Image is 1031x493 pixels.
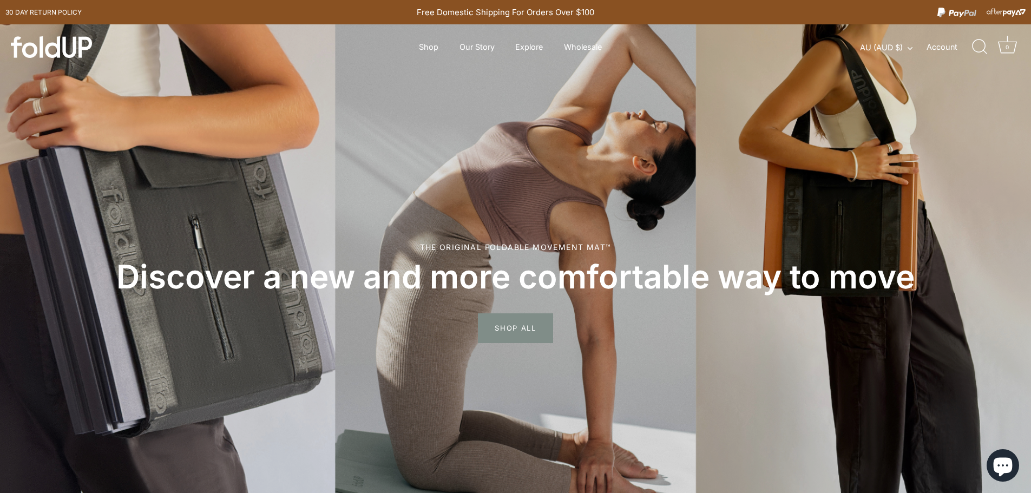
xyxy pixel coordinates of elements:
button: AU (AUD $) [860,43,924,52]
a: Explore [506,37,553,57]
a: Account [927,41,976,54]
a: 30 day Return policy [5,6,82,19]
img: foldUP [11,36,92,58]
a: Our Story [450,37,504,57]
a: Cart [995,35,1019,59]
a: Search [968,35,991,59]
h2: Discover a new and more comfortable way to move [49,257,982,297]
inbox-online-store-chat: Shopify online store chat [983,449,1022,484]
a: Shop [410,37,448,57]
span: SHOP ALL [478,313,553,343]
div: Primary navigation [392,37,628,57]
div: The original foldable movement mat™ [49,241,982,253]
a: foldUP [11,36,172,58]
div: 0 [1002,42,1013,52]
a: Wholesale [554,37,611,57]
